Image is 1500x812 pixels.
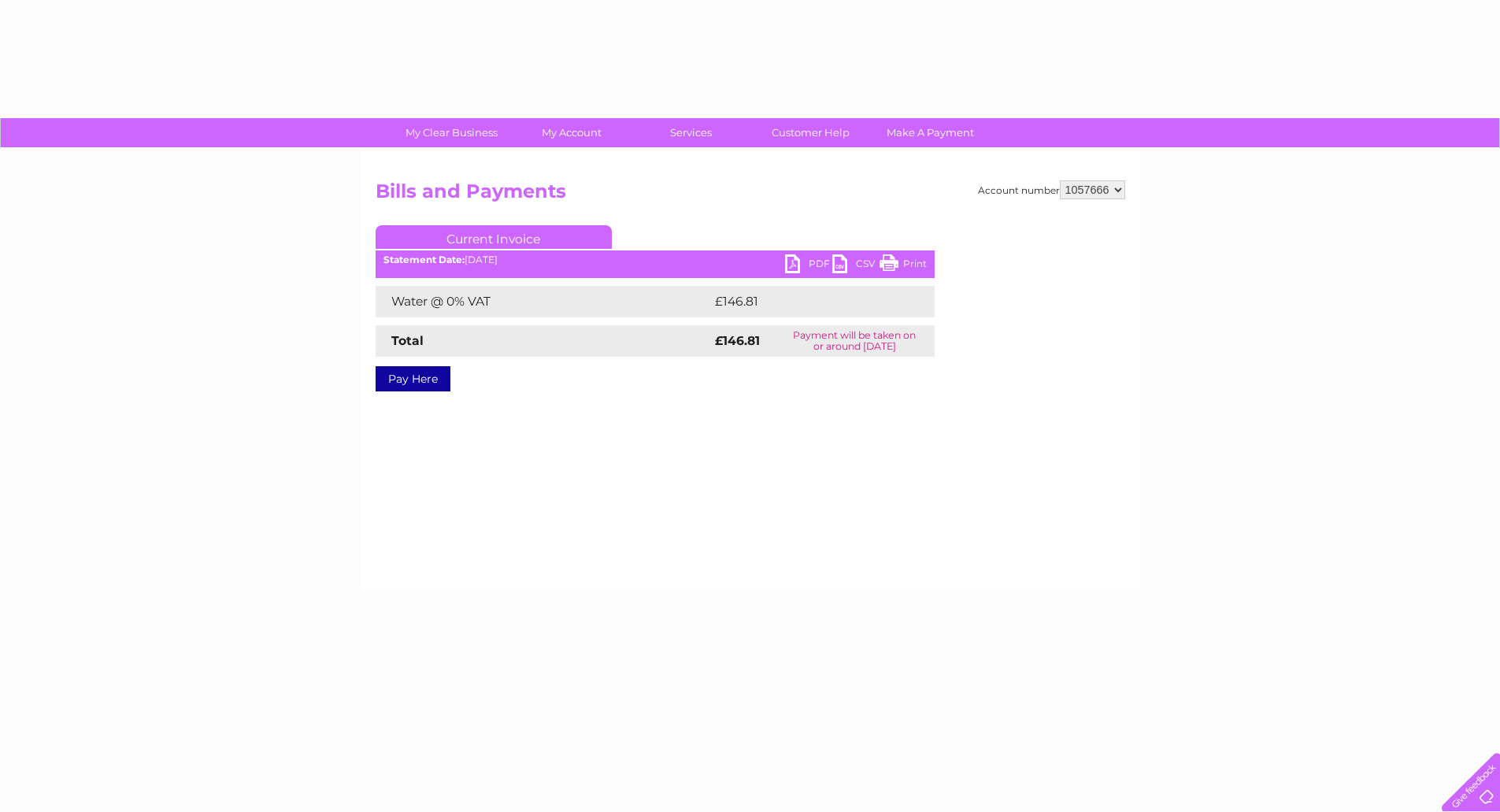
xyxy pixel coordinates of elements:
a: Customer Help [746,118,876,147]
td: £146.81 [711,286,905,317]
a: PDF [785,254,832,277]
td: Payment will be taken on or around [DATE] [775,325,934,357]
a: Current Invoice [376,225,612,249]
a: My Account [506,118,636,147]
h2: Bills and Payments [376,180,1125,210]
a: Make A Payment [865,118,995,147]
a: CSV [832,254,880,277]
div: Account number [978,180,1125,199]
strong: £146.81 [715,333,760,348]
a: Pay Here [376,366,450,391]
div: [DATE] [376,254,935,265]
a: Services [626,118,756,147]
strong: Total [391,333,424,348]
a: Print [880,254,927,277]
b: Statement Date: [383,254,465,265]
td: Water @ 0% VAT [376,286,711,317]
a: My Clear Business [387,118,517,147]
